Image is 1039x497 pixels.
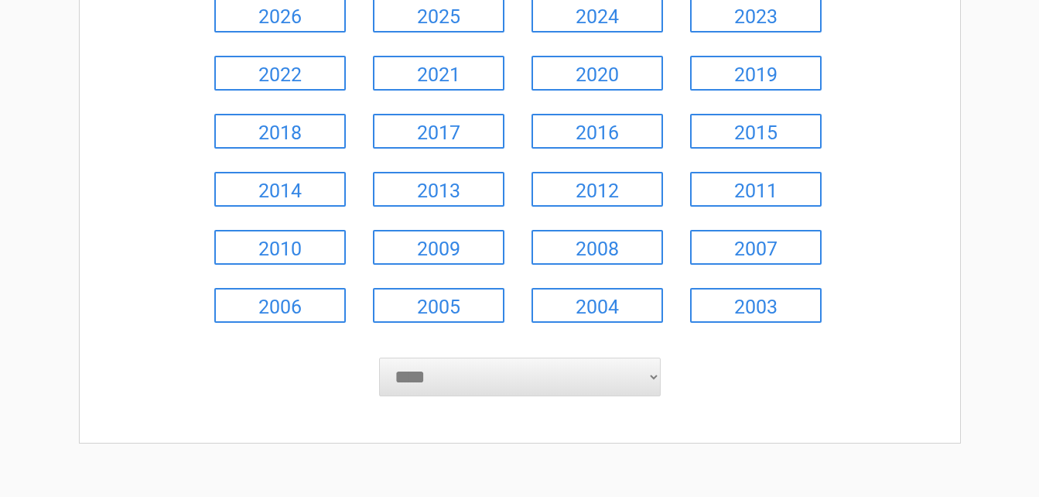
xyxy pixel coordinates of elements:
[690,56,822,91] a: 2019
[531,288,663,323] a: 2004
[373,56,504,91] a: 2021
[214,172,346,207] a: 2014
[531,172,663,207] a: 2012
[373,230,504,265] a: 2009
[690,114,822,149] a: 2015
[373,114,504,149] a: 2017
[531,114,663,149] a: 2016
[214,230,346,265] a: 2010
[373,172,504,207] a: 2013
[690,288,822,323] a: 2003
[214,114,346,149] a: 2018
[690,172,822,207] a: 2011
[214,288,346,323] a: 2006
[531,56,663,91] a: 2020
[373,288,504,323] a: 2005
[214,56,346,91] a: 2022
[690,230,822,265] a: 2007
[531,230,663,265] a: 2008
